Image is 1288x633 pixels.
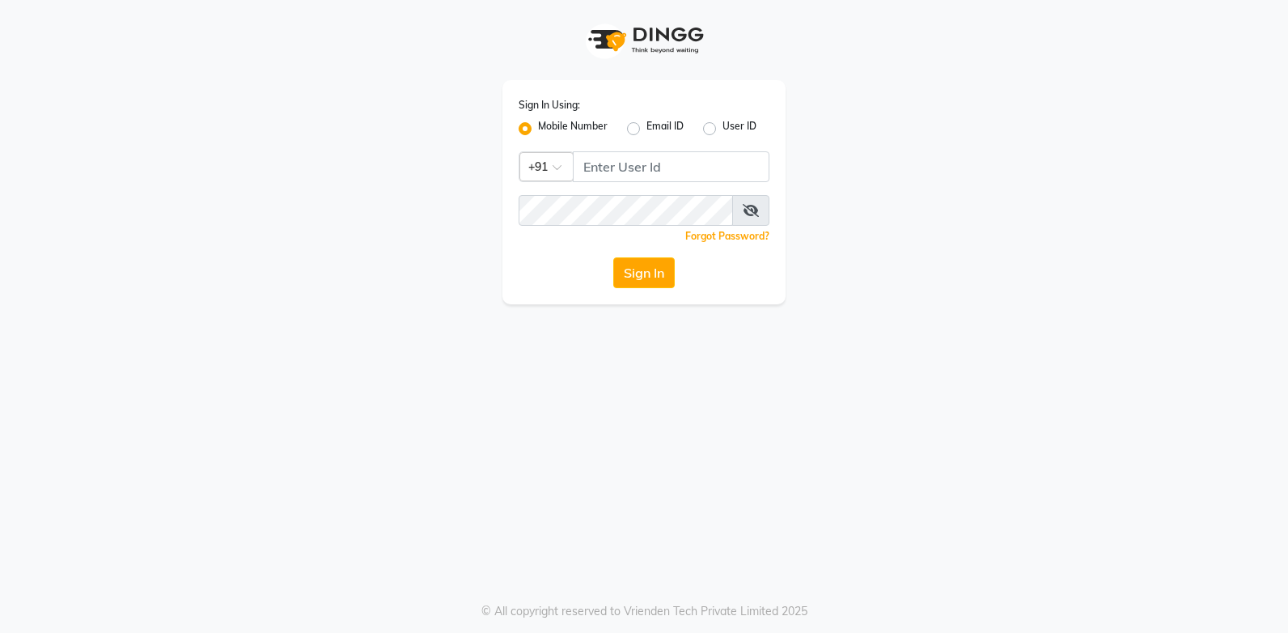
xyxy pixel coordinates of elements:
a: Forgot Password? [685,230,769,242]
label: Email ID [646,119,684,138]
img: logo1.svg [579,16,709,64]
label: Mobile Number [538,119,608,138]
input: Username [519,195,733,226]
label: Sign In Using: [519,98,580,113]
input: Username [573,151,769,182]
button: Sign In [613,257,675,288]
label: User ID [722,119,756,138]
